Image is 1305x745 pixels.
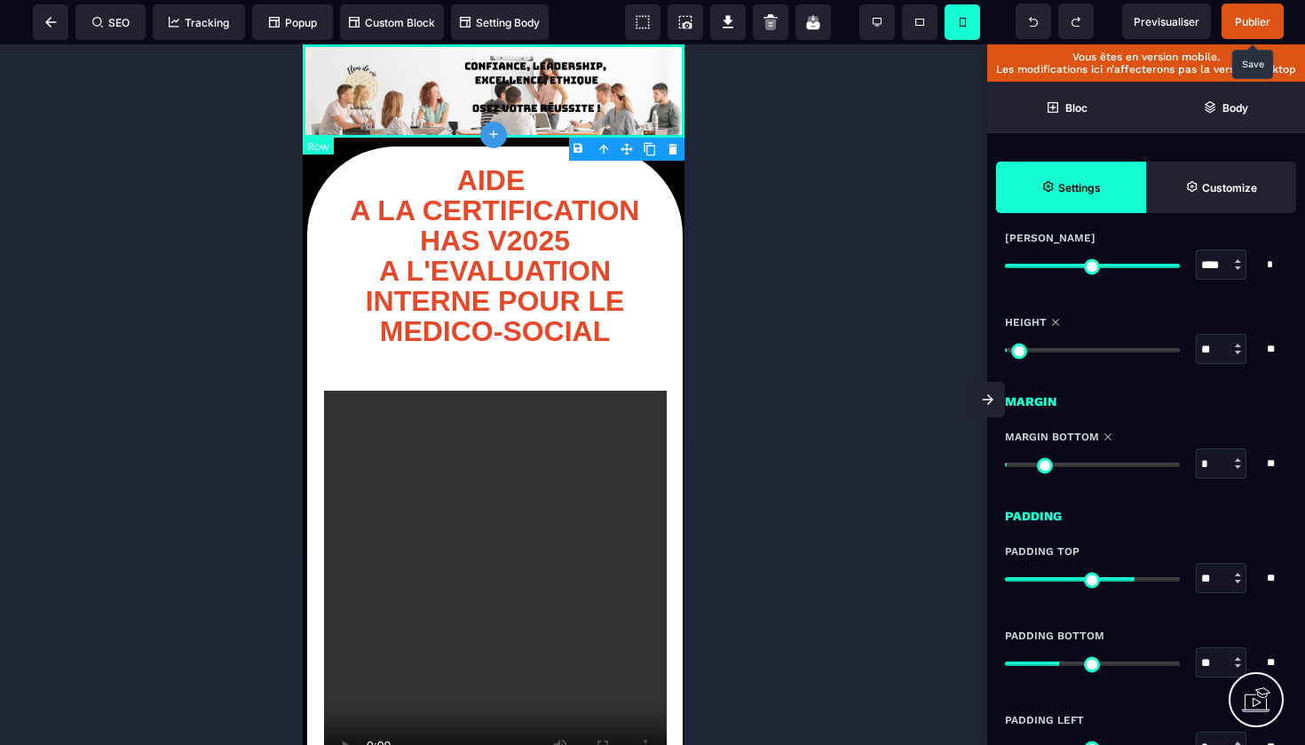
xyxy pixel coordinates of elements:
strong: Customize [1202,181,1257,194]
p: Les modifications ici n’affecterons pas la version desktop [996,63,1296,75]
span: Open Layer Manager [1146,82,1305,133]
strong: Body [1222,101,1248,115]
span: Screenshot [668,4,703,40]
h1: AIDE A LA CERTIFICATION HAS V2025 A L'EVALUATION INTERNE POUR LE MEDICO-SOCIAL [38,121,346,311]
span: Padding Bottom [1005,629,1104,643]
strong: Bloc [1065,101,1087,115]
span: Custom Block [349,16,435,29]
span: [PERSON_NAME] [1005,231,1095,245]
span: Open Blocks [987,82,1146,133]
span: Previsualiser [1134,15,1199,28]
span: Height [1005,315,1047,329]
span: Tracking [169,16,229,29]
span: Padding Top [1005,544,1080,559]
span: Open Style Manager [1146,162,1296,213]
span: Publier [1235,15,1270,28]
div: Padding [987,496,1305,527]
span: Settings [996,162,1146,213]
p: Vous êtes en version mobile. [996,51,1296,63]
strong: Settings [1058,181,1101,194]
span: Setting Body [460,16,540,29]
span: Margin Bottom [1005,430,1099,444]
span: Padding Left [1005,713,1084,727]
span: Popup [269,16,317,29]
div: Margin [987,382,1305,412]
span: Preview [1122,4,1211,39]
span: View components [625,4,660,40]
span: SEO [92,16,130,29]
